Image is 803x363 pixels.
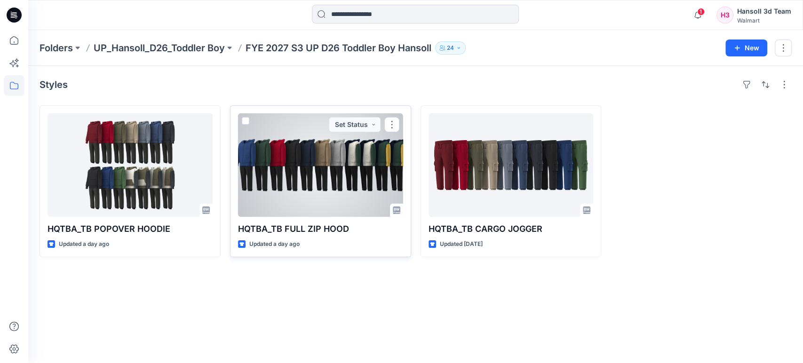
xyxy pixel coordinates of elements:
[697,8,705,16] span: 1
[725,39,767,56] button: New
[429,113,594,217] a: HQTBA_TB CARGO JOGGER
[435,41,466,55] button: 24
[238,222,403,236] p: HQTBA_TB FULL ZIP HOOD
[716,7,733,24] div: H3
[48,113,213,217] a: HQTBA_TB POPOVER HOODIE
[48,222,213,236] p: HQTBA_TB POPOVER HOODIE
[440,239,483,249] p: Updated [DATE]
[737,17,791,24] div: Walmart
[447,43,454,53] p: 24
[429,222,594,236] p: HQTBA_TB CARGO JOGGER
[59,239,109,249] p: Updated a day ago
[737,6,791,17] div: Hansoll 3d Team
[40,41,73,55] a: Folders
[40,79,68,90] h4: Styles
[246,41,431,55] p: FYE 2027 S3 UP D26 Toddler Boy Hansoll
[94,41,225,55] a: UP_Hansoll_D26_Toddler Boy
[238,113,403,217] a: HQTBA_TB FULL ZIP HOOD
[249,239,300,249] p: Updated a day ago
